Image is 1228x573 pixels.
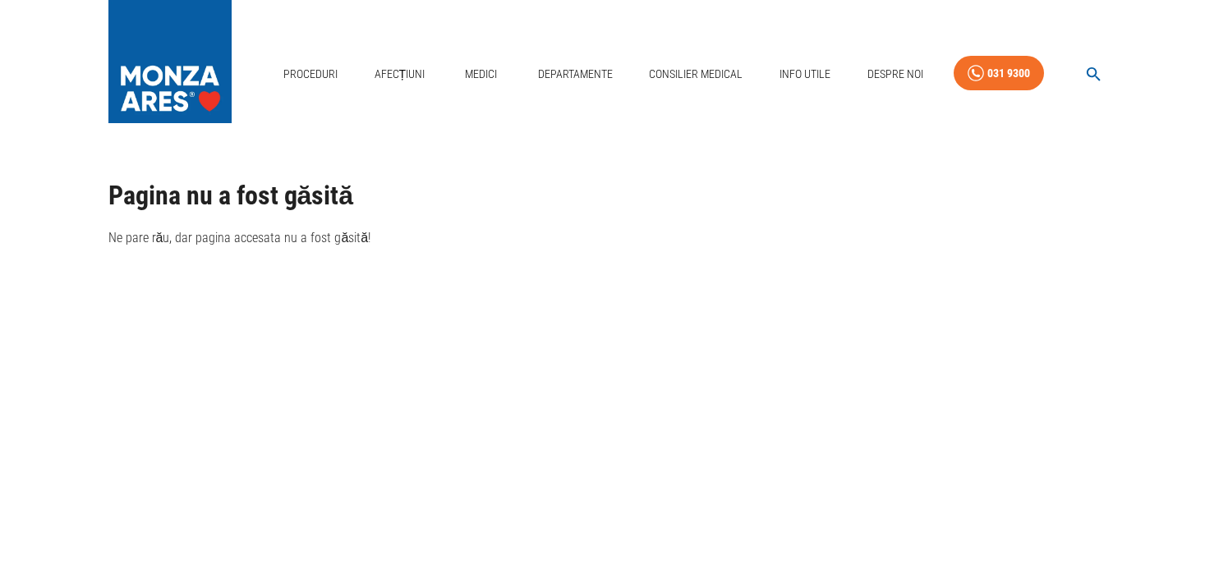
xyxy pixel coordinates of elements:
a: Departamente [531,57,619,91]
a: Consilier Medical [642,57,749,91]
a: Info Utile [773,57,837,91]
a: Medici [455,57,508,91]
a: Afecțiuni [368,57,432,91]
a: Despre Noi [861,57,930,91]
a: Proceduri [277,57,344,91]
h1: Pagina nu a fost găsită [108,181,1120,210]
p: Ne pare rău, dar pagina accesata nu a fost găsită! [108,228,1120,248]
a: 031 9300 [954,56,1044,91]
div: 031 9300 [987,63,1030,84]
